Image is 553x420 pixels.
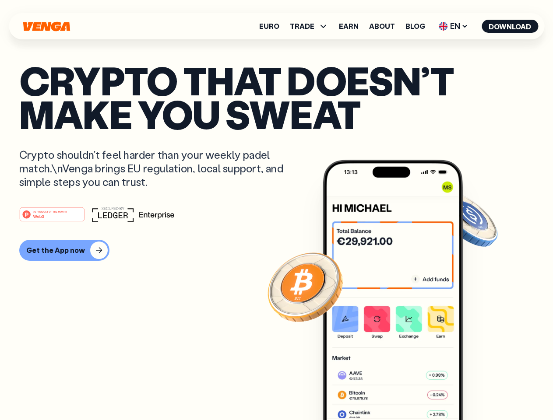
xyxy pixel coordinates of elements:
img: Bitcoin [266,247,345,326]
img: flag-uk [439,22,447,31]
tspan: #1 PRODUCT OF THE MONTH [33,210,67,213]
a: Get the App now [19,240,534,261]
span: EN [436,19,471,33]
p: Crypto that doesn’t make you sweat [19,63,534,130]
button: Get the App now [19,240,109,261]
a: #1 PRODUCT OF THE MONTHWeb3 [19,212,85,224]
span: TRADE [290,23,314,30]
a: Earn [339,23,359,30]
a: Blog [405,23,425,30]
p: Crypto shouldn’t feel harder than your weekly padel match.\nVenga brings EU regulation, local sup... [19,148,296,189]
button: Download [482,20,538,33]
img: USDC coin [437,188,500,251]
a: Euro [259,23,279,30]
a: About [369,23,395,30]
div: Get the App now [26,246,85,255]
svg: Home [22,21,71,31]
tspan: Web3 [33,213,44,218]
span: TRADE [290,21,328,31]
